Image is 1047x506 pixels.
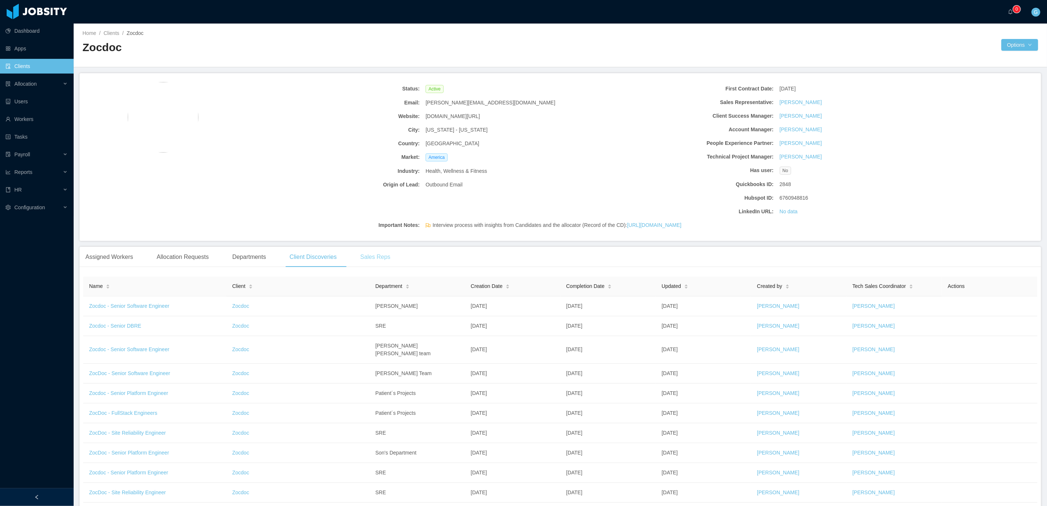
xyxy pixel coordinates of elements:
[405,286,409,288] i: icon: caret-down
[757,390,799,396] a: [PERSON_NAME]
[757,282,782,290] span: Created by
[248,283,253,288] div: Sort
[99,30,101,36] span: /
[106,283,110,288] div: Sort
[89,323,141,329] a: Zocdoc - Senior DBRE
[909,283,913,285] i: icon: caret-up
[6,170,11,175] i: icon: line-chart
[89,303,169,309] a: Zocdoc - Senior Software Engineer
[603,153,774,161] b: Technical Project Manager:
[607,283,612,288] div: Sort
[785,283,790,288] div: Sort
[405,283,409,285] i: icon: caret-up
[106,286,110,288] i: icon: caret-down
[465,403,560,423] td: [DATE]
[284,247,343,267] div: Client Discoveries
[226,247,272,267] div: Departments
[6,81,11,86] i: icon: solution
[757,450,799,456] a: [PERSON_NAME]
[106,283,110,285] i: icon: caret-up
[465,423,560,443] td: [DATE]
[89,282,103,290] span: Name
[232,390,249,396] a: Zocdoc
[6,129,68,144] a: icon: profileTasks
[433,221,681,229] span: Interview process with insights from Candidates and the allocator (Record of the CD):
[780,167,791,175] span: No
[560,423,656,443] td: [DATE]
[248,221,420,229] b: Important Notes:
[103,30,119,36] a: Clients
[465,296,560,316] td: [DATE]
[785,286,789,288] i: icon: caret-down
[603,85,774,93] b: First Contract Date:
[853,470,895,475] a: [PERSON_NAME]
[370,316,465,336] td: SRE
[656,316,751,336] td: [DATE]
[248,99,420,107] b: Email:
[248,85,420,93] b: Status:
[89,346,169,352] a: Zocdoc - Senior Software Engineer
[232,450,249,456] a: Zocdoc
[370,483,465,503] td: SRE
[128,82,198,153] img: 73afb950-09a4-11ec-8cd6-ddef92cd5b5e_61730daf1692c-400w.png
[560,463,656,483] td: [DATE]
[426,167,487,175] span: Health, Wellness & Fitness
[603,126,774,133] b: Account Manager:
[89,390,168,396] a: Zocdoc - Senior Platform Engineer
[89,450,169,456] a: ZocDoc - Senior Platform Engineer
[248,181,420,189] b: Origin of Lead:
[248,113,420,120] b: Website:
[122,30,124,36] span: /
[426,140,479,147] span: [GEOGRAPHIC_DATA]
[1001,39,1038,51] button: Optionsicon: down
[608,286,612,288] i: icon: caret-down
[232,489,249,495] a: Zocdoc
[248,140,420,147] b: Country:
[426,113,480,120] span: [DOMAIN_NAME][URL]
[780,99,822,106] a: [PERSON_NAME]
[603,194,774,202] b: Hubspot ID:
[560,403,656,423] td: [DATE]
[853,323,895,329] a: [PERSON_NAME]
[780,153,822,161] a: [PERSON_NAME]
[566,282,604,290] span: Completion Date
[853,489,895,495] a: [PERSON_NAME]
[853,390,895,396] a: [PERSON_NAME]
[80,247,139,267] div: Assigned Workers
[465,384,560,403] td: [DATE]
[1034,8,1038,17] span: G
[426,126,488,134] span: [US_STATE] - [US_STATE]
[853,303,895,309] a: [PERSON_NAME]
[603,112,774,120] b: Client Success Manager:
[14,169,32,175] span: Reports
[757,346,799,352] a: [PERSON_NAME]
[506,286,510,288] i: icon: caret-down
[853,370,895,376] a: [PERSON_NAME]
[426,153,448,161] span: America
[627,222,681,228] a: [URL][DOMAIN_NAME]
[232,470,249,475] a: Zocdoc
[151,247,215,267] div: Allocation Requests
[465,483,560,503] td: [DATE]
[757,470,799,475] a: [PERSON_NAME]
[465,336,560,364] td: [DATE]
[248,283,253,285] i: icon: caret-up
[232,410,249,416] a: Zocdoc
[370,463,465,483] td: SRE
[465,463,560,483] td: [DATE]
[853,410,895,416] a: [PERSON_NAME]
[1013,6,1020,13] sup: 0
[656,443,751,463] td: [DATE]
[370,384,465,403] td: Patient´s Projects
[757,303,799,309] a: [PERSON_NAME]
[89,370,170,376] a: ZocDoc - Senior Software Engineer
[909,283,913,288] div: Sort
[6,59,68,74] a: icon: auditClients
[603,208,774,215] b: LinkedIn URL:
[780,181,791,188] span: 2848
[405,283,410,288] div: Sort
[471,282,503,290] span: Creation Date
[355,247,396,267] div: Sales Reps
[232,323,249,329] a: Zocdoc
[560,364,656,384] td: [DATE]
